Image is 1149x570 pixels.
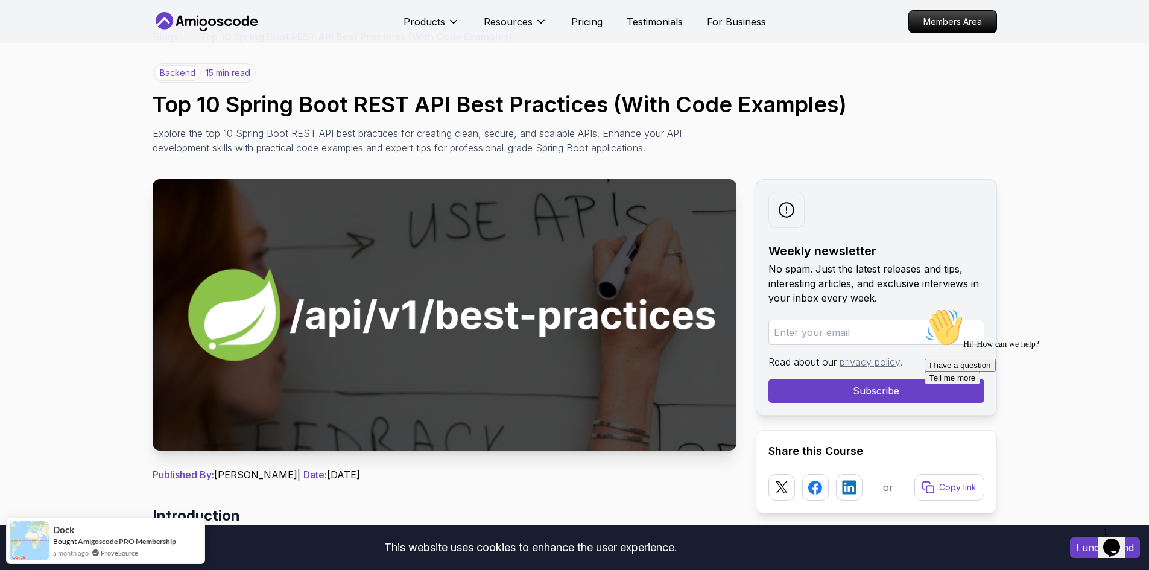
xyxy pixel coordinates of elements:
[1070,537,1140,558] button: Accept cookies
[908,10,997,33] a: Members Area
[768,443,984,460] h2: Share this Course
[5,5,43,43] img: :wave:
[5,55,76,68] button: I have a question
[153,92,997,116] h1: Top 10 Spring Boot REST API Best Practices (With Code Examples)
[101,548,138,558] a: ProveSource
[768,355,984,369] p: Read about our .
[404,14,445,29] p: Products
[484,14,533,29] p: Resources
[920,303,1137,516] iframe: chat widget
[404,14,460,39] button: Products
[5,36,119,45] span: Hi! How can we help?
[707,14,766,29] a: For Business
[5,68,60,81] button: Tell me more
[154,65,201,81] p: backend
[9,534,1052,561] div: This website uses cookies to enhance the user experience.
[5,5,222,81] div: 👋Hi! How can we help?I have a questionTell me more
[914,474,984,501] button: Copy link
[768,262,984,305] p: No spam. Just the latest releases and tips, interesting articles, and exclusive interviews in you...
[627,14,683,29] a: Testimonials
[484,14,547,39] button: Resources
[206,67,250,79] p: 15 min read
[303,469,327,481] span: Date:
[53,537,77,546] span: Bought
[53,525,74,535] span: Dock
[153,467,736,482] p: [PERSON_NAME] | [DATE]
[10,521,49,560] img: provesource social proof notification image
[909,11,996,33] p: Members Area
[883,480,893,495] p: or
[768,242,984,259] h2: Weekly newsletter
[1098,522,1137,558] iframe: chat widget
[768,320,984,345] input: Enter your email
[78,537,176,546] a: Amigoscode PRO Membership
[153,126,693,155] p: Explore the top 10 Spring Boot REST API best practices for creating clean, secure, and scalable A...
[153,469,214,481] span: Published By:
[153,179,736,451] img: Top 10 Spring Boot REST API Best Practices (With Code Examples) thumbnail
[53,548,89,558] span: a month ago
[571,14,603,29] a: Pricing
[768,379,984,403] button: Subscribe
[840,356,900,368] a: privacy policy
[153,506,736,525] h2: Introduction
